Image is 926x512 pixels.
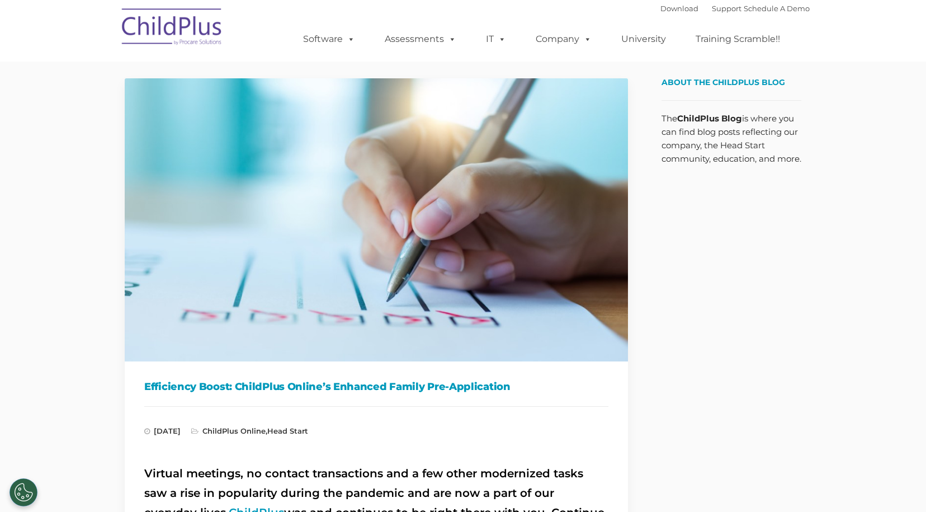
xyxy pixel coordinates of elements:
[712,4,741,13] a: Support
[202,426,266,435] a: ChildPlus Online
[144,426,181,435] span: [DATE]
[610,28,677,50] a: University
[116,1,228,57] img: ChildPlus by Procare Solutions
[684,28,791,50] a: Training Scramble!!
[374,28,467,50] a: Assessments
[125,78,628,361] img: Efficiency Boost: ChildPlus Online's Enhanced Family Pre-Application Process - Streamlining Appli...
[191,426,308,435] span: ,
[662,112,801,166] p: The is where you can find blog posts reflecting our company, the Head Start community, education,...
[662,77,785,87] span: About the ChildPlus Blog
[144,378,608,395] h1: Efficiency Boost: ChildPlus Online’s Enhanced Family Pre-Application
[525,28,603,50] a: Company
[660,4,698,13] a: Download
[475,28,517,50] a: IT
[292,28,366,50] a: Software
[10,478,37,506] button: Cookies Settings
[660,4,810,13] font: |
[677,113,742,124] strong: ChildPlus Blog
[267,426,308,435] a: Head Start
[744,4,810,13] a: Schedule A Demo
